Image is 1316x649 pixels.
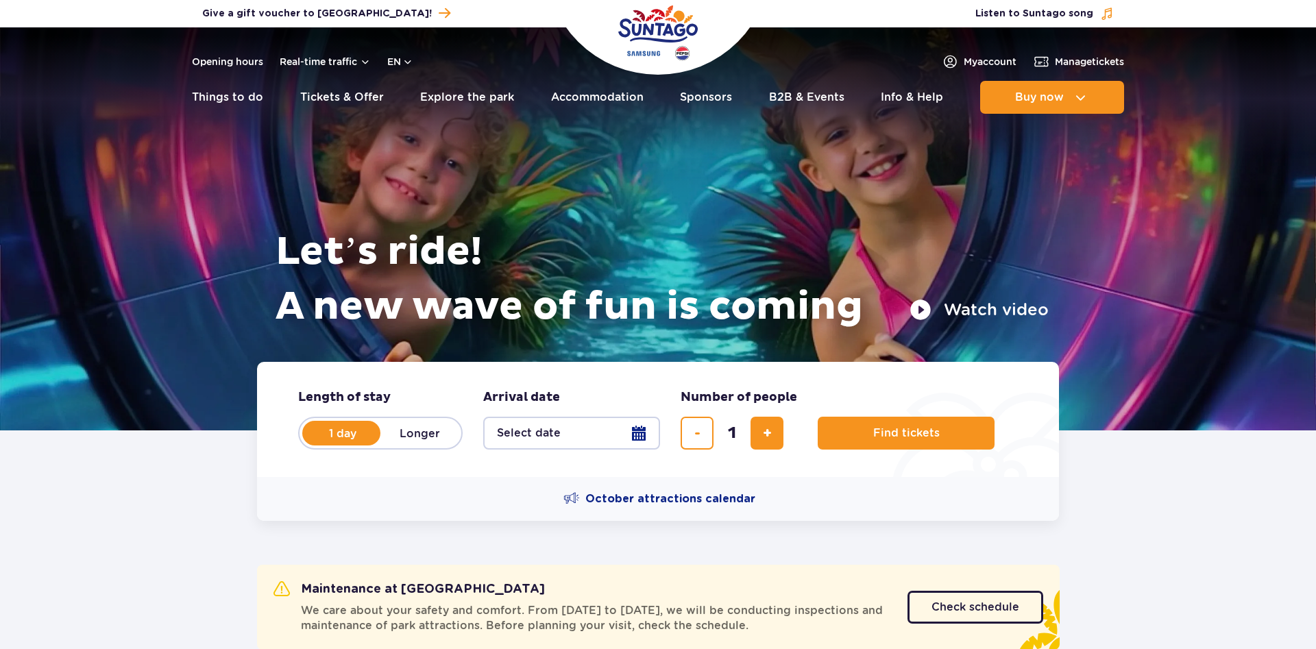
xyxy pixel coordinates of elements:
[975,7,1093,21] span: Listen to Suntago song
[680,81,732,114] a: Sponsors
[551,81,644,114] a: Accommodation
[276,225,1049,334] h1: Let’s ride! A new wave of fun is coming
[1055,55,1124,69] span: Manage tickets
[202,4,450,23] a: Give a gift voucher to [GEOGRAPHIC_DATA]!
[964,55,1016,69] span: My account
[585,491,755,506] span: October attractions calendar
[1033,53,1124,70] a: Managetickets
[769,81,844,114] a: B2B & Events
[192,81,263,114] a: Things to do
[301,603,891,633] span: We care about your safety and comfort. From [DATE] to [DATE], we will be conducting inspections a...
[420,81,514,114] a: Explore the park
[298,389,391,406] span: Length of stay
[563,491,755,507] a: October attractions calendar
[975,7,1114,21] button: Listen to Suntago song
[280,56,371,67] button: Real-time traffic
[257,362,1059,477] form: Planning your visit to Park of Poland
[681,389,797,406] span: Number of people
[907,591,1043,624] a: Check schedule
[380,419,459,448] label: Longer
[192,55,263,69] a: Opening hours
[304,419,382,448] label: 1 day
[202,7,432,21] span: Give a gift voucher to [GEOGRAPHIC_DATA]!
[483,389,560,406] span: Arrival date
[942,53,1016,70] a: Myaccount
[300,81,384,114] a: Tickets & Offer
[910,299,1049,321] button: Watch video
[1015,91,1064,103] span: Buy now
[483,417,660,450] button: Select date
[931,602,1019,613] span: Check schedule
[818,417,995,450] button: Find tickets
[751,417,783,450] button: add ticket
[387,55,413,69] button: en
[716,417,748,450] input: number of tickets
[681,417,714,450] button: remove ticket
[980,81,1124,114] button: Buy now
[273,581,545,598] h2: Maintenance at [GEOGRAPHIC_DATA]
[873,427,940,439] span: Find tickets
[881,81,943,114] a: Info & Help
